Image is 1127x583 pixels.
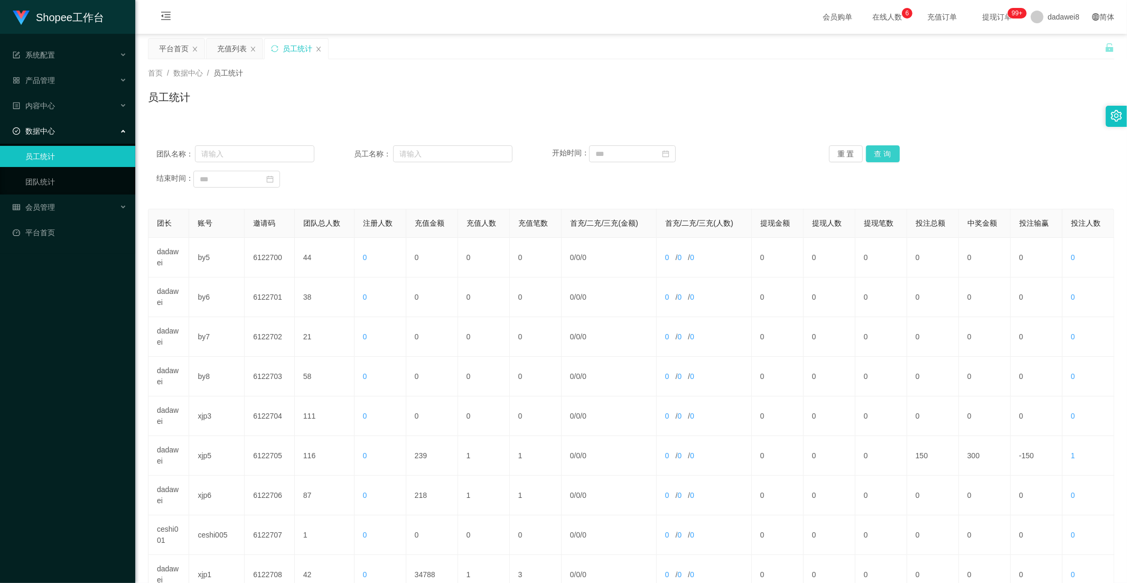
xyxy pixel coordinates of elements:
span: 0 [570,332,574,341]
span: 在线人数 [867,13,907,21]
span: 0 [363,332,367,341]
td: -150 [1011,436,1063,476]
td: 0 [907,317,959,357]
td: 0 [458,317,510,357]
span: 员工统计 [213,69,243,77]
td: / / [657,436,752,476]
td: 0 [406,396,458,436]
td: 218 [406,476,458,515]
td: 0 [406,317,458,357]
a: 员工统计 [25,146,127,167]
span: 0 [576,570,580,579]
span: 0 [690,412,694,420]
td: 0 [458,515,510,555]
td: 0 [855,357,907,396]
td: 0 [510,277,562,317]
td: 0 [510,238,562,277]
td: 0 [804,317,855,357]
td: 6122703 [245,357,295,396]
td: 21 [295,317,355,357]
td: 111 [295,396,355,436]
span: 0 [576,332,580,341]
td: 0 [1011,476,1063,515]
td: 0 [804,476,855,515]
span: 0 [690,332,694,341]
td: 0 [855,277,907,317]
span: 0 [1071,372,1075,381]
td: 0 [959,277,1011,317]
span: 0 [363,412,367,420]
td: 0 [458,238,510,277]
a: 图标: dashboard平台首页 [13,222,127,243]
td: 0 [855,476,907,515]
td: / / [657,515,752,555]
span: 0 [576,412,580,420]
td: dadawei [148,396,189,436]
td: 0 [510,357,562,396]
span: 0 [690,531,694,539]
td: 0 [855,515,907,555]
td: 6122704 [245,396,295,436]
span: 0 [677,570,682,579]
i: 图标: appstore-o [13,77,20,84]
div: 员工统计 [283,39,312,59]
td: 0 [907,515,959,555]
td: by8 [189,357,245,396]
span: 团长 [157,219,172,227]
td: / / [562,317,657,357]
span: 0 [1071,570,1075,579]
span: 0 [363,491,367,499]
td: 6122700 [245,238,295,277]
td: / / [657,396,752,436]
span: 提现订单 [977,13,1017,21]
i: 图标: close [315,46,322,52]
span: 0 [582,570,586,579]
button: 重 置 [829,145,863,162]
i: 图标: close [192,46,198,52]
i: 图标: sync [271,45,278,52]
td: 0 [959,515,1011,555]
td: 0 [959,238,1011,277]
td: 0 [907,238,959,277]
td: 0 [510,396,562,436]
span: 0 [677,253,682,262]
input: 请输入 [393,145,513,162]
img: logo.9652507e.png [13,11,30,25]
span: 0 [1071,332,1075,341]
span: 投注输赢 [1019,219,1049,227]
td: by6 [189,277,245,317]
span: 0 [690,570,694,579]
td: 0 [752,396,804,436]
td: 0 [855,238,907,277]
td: 116 [295,436,355,476]
span: 提现笔数 [864,219,893,227]
td: / / [562,476,657,515]
td: / / [657,476,752,515]
td: / / [562,396,657,436]
td: 0 [1011,357,1063,396]
span: 0 [570,372,574,381]
span: 系统配置 [13,51,55,59]
span: 0 [1071,531,1075,539]
td: 0 [907,396,959,436]
span: 0 [582,293,586,301]
td: 0 [752,476,804,515]
td: / / [657,317,752,357]
td: dadawei [148,476,189,515]
span: 0 [582,531,586,539]
span: 0 [690,293,694,301]
span: 0 [677,412,682,420]
td: dadawei [148,317,189,357]
span: 注册人数 [363,219,393,227]
td: 6122707 [245,515,295,555]
td: 0 [959,357,1011,396]
i: 图标: unlock [1105,43,1114,52]
span: 账号 [198,219,212,227]
span: 0 [677,531,682,539]
td: / / [657,238,752,277]
td: 0 [510,317,562,357]
span: 员工名称： [354,149,393,160]
td: 0 [406,238,458,277]
td: 0 [458,357,510,396]
sup: 254 [1008,8,1027,18]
